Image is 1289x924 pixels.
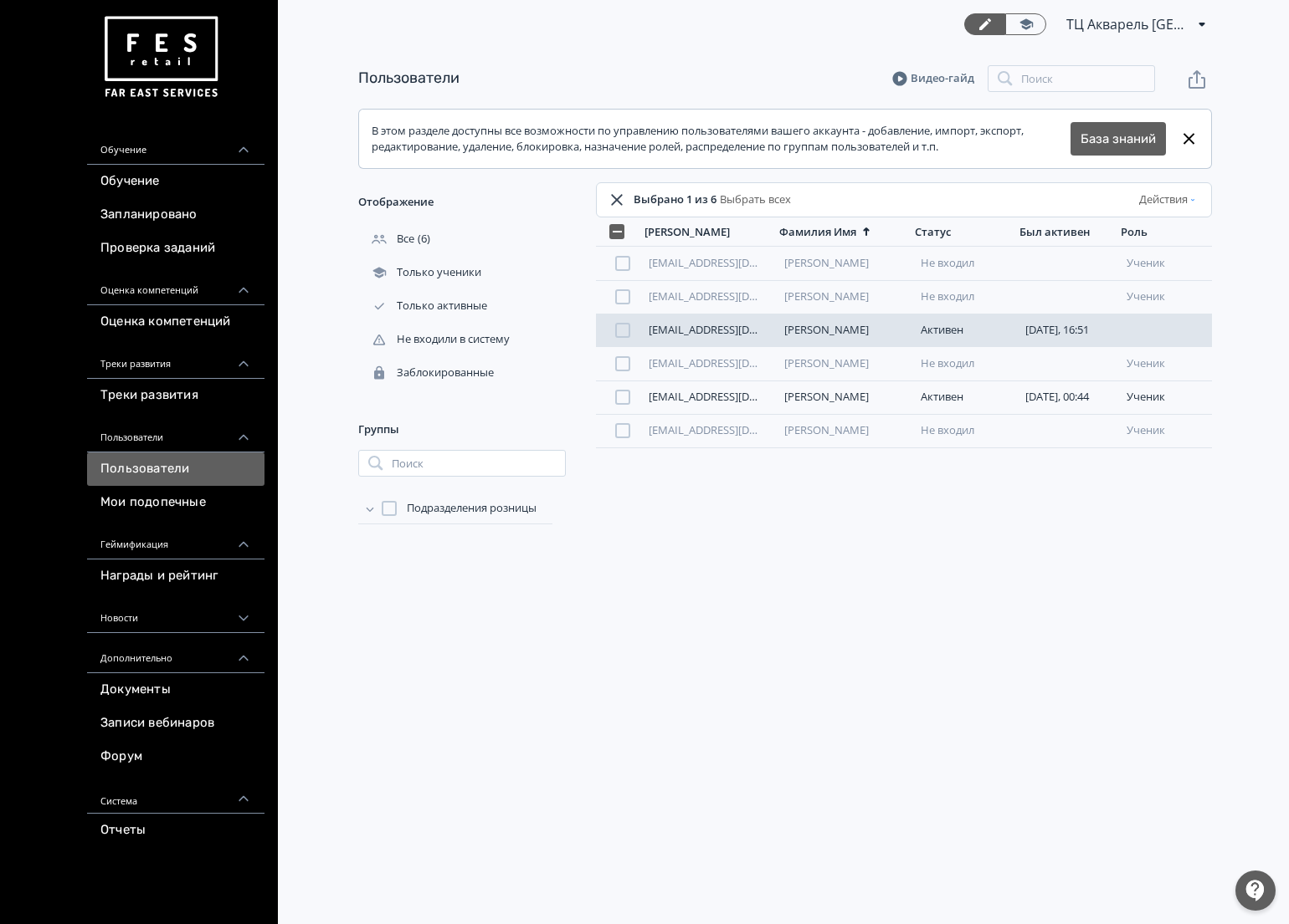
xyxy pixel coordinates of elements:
[1025,324,1113,337] div: [DATE], 16:51
[921,357,1009,370] div: Не входил
[1066,14,1192,34] span: ТЦ Акварель Волгоград ХС 6112074
[358,265,485,280] div: Только ученики
[87,486,264,519] a: Мои подопечные
[87,814,264,847] a: Отчеты
[779,225,856,239] div: Фамилия Имя
[921,391,1009,404] div: Активен
[649,355,825,370] a: [EMAIL_ADDRESS][DOMAIN_NAME]
[892,70,974,87] a: Видео-гайд
[87,379,264,412] a: Треки развития
[1005,13,1046,35] a: Переключиться в режим ученика
[87,305,264,339] a: Оценка компетенций
[87,593,264,633] div: Новости
[1187,69,1207,89] svg: Экспорт пользователей файлом
[649,389,825,404] a: [EMAIL_ADDRESS][DOMAIN_NAME]
[784,322,869,337] a: [PERSON_NAME]
[1127,357,1205,370] div: ученик
[87,559,264,593] a: Награды и рейтинг
[358,182,566,222] div: Отображение
[1127,391,1205,404] div: ученик
[87,165,264,198] a: Обучение
[1121,225,1148,239] div: Роль
[358,299,490,314] div: Только активные
[649,322,825,337] a: [EMAIL_ADDRESS][DOMAIN_NAME]
[87,265,264,305] div: Оценка компетенций
[87,773,264,814] div: Система
[87,707,264,740] a: Записи вебинаров
[87,633,264,673] div: Дополнительно
[1081,130,1156,149] a: База знаний
[1136,186,1201,213] button: Действия
[784,422,869,437] a: [PERSON_NAME]
[784,355,869,370] a: [PERSON_NAME]
[915,225,951,239] div: Статус
[644,225,730,239] div: [PERSON_NAME]
[100,10,221,105] img: https://files.teachbase.ru/system/account/57463/logo/medium-936fc5084dd2c598f50a98b9cbe0469a.png
[87,232,264,265] a: Проверка заданий
[358,232,418,247] div: Все
[1019,225,1090,239] div: Был активен
[921,290,1009,304] div: Не входил
[358,365,497,380] div: Заблокированные
[921,424,1009,437] div: Не входил
[921,257,1009,270] div: Не входил
[784,389,869,404] a: [PERSON_NAME]
[87,198,264,232] a: Запланировано
[87,740,264,773] a: Форум
[87,339,264,379] div: Треки развития
[407,500,537,517] span: Подразделения розницы
[784,288,869,304] a: [PERSON_NAME]
[921,324,1009,337] div: Активен
[1127,290,1205,304] div: ученик
[634,191,791,208] div: Выбрано 1 из 6
[1127,257,1205,270] div: ученик
[649,288,825,304] a: [EMAIL_ADDRESS][DOMAIN_NAME]
[87,519,264,559] div: Геймификация
[372,123,1071,156] div: В этом разделе доступны все возможности по управлению пользователями вашего аккаунта - добавление...
[358,332,513,347] div: Не входили в систему
[716,191,791,208] a: Выбрать всех
[358,410,566,450] div: Группы
[87,673,264,707] a: Документы
[87,452,264,486] a: Пользователи
[87,125,264,165] div: Обучение
[358,69,460,87] a: Пользователи
[649,255,825,270] a: [EMAIL_ADDRESS][DOMAIN_NAME]
[358,222,566,256] div: (6)
[1127,424,1205,437] div: ученик
[87,412,264,452] div: Пользователи
[784,255,869,270] a: [PERSON_NAME]
[1025,391,1113,404] div: [DATE], 00:44
[649,422,825,437] a: [EMAIL_ADDRESS][DOMAIN_NAME]
[1071,122,1166,156] button: База знаний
